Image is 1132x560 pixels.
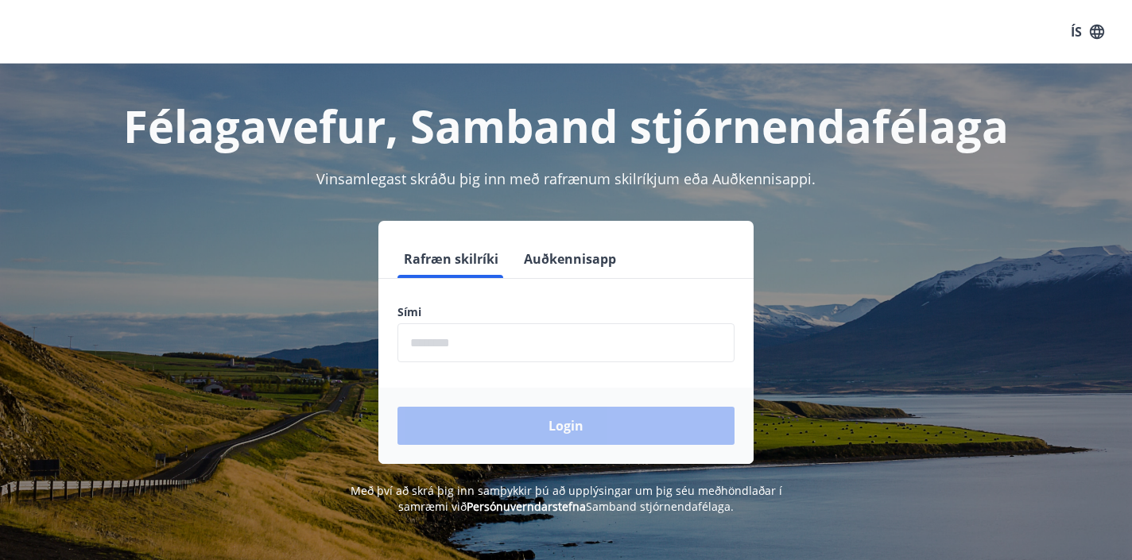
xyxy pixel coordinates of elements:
[19,95,1113,156] h1: Félagavefur, Samband stjórnendafélaga
[351,483,782,514] span: Með því að skrá þig inn samþykkir þú að upplýsingar um þig séu meðhöndlaðar í samræmi við Samband...
[518,240,622,278] button: Auðkennisapp
[467,499,586,514] a: Persónuverndarstefna
[397,304,735,320] label: Sími
[316,169,816,188] span: Vinsamlegast skráðu þig inn með rafrænum skilríkjum eða Auðkennisappi.
[1062,17,1113,46] button: ÍS
[397,240,505,278] button: Rafræn skilríki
